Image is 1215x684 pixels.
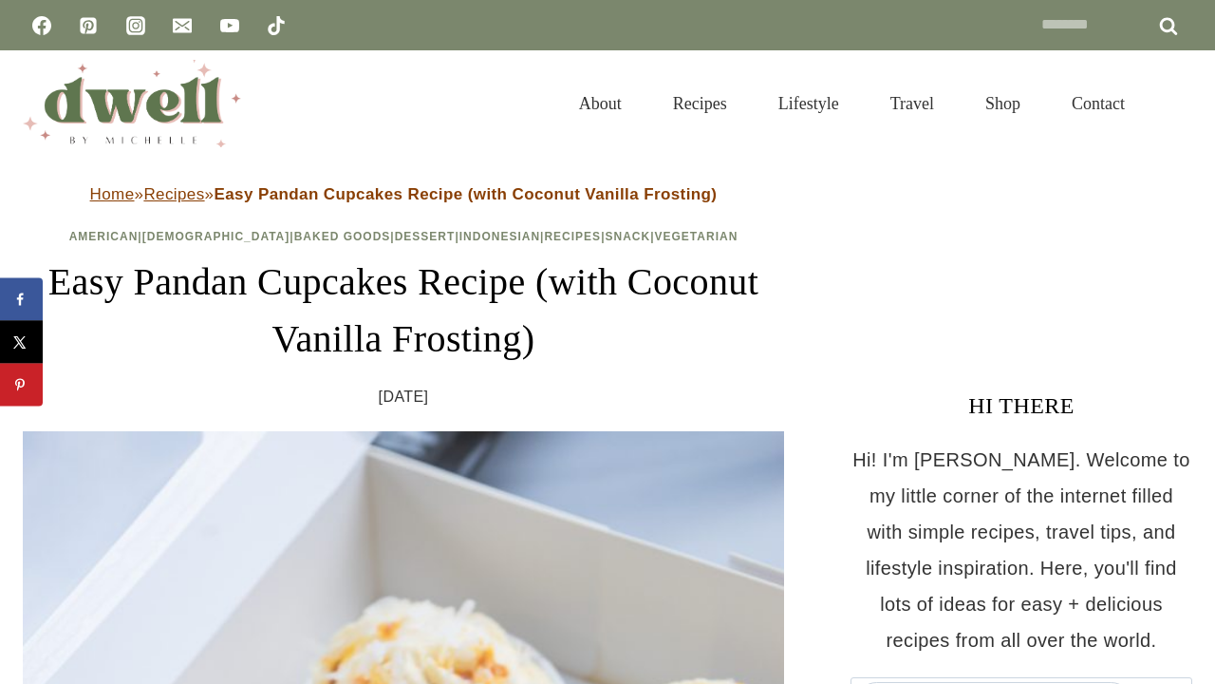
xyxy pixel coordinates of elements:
a: YouTube [211,7,249,45]
a: About [553,70,647,137]
a: Pinterest [69,7,107,45]
span: » » [90,185,718,203]
a: Snack [605,230,650,243]
p: Hi! I'm [PERSON_NAME]. Welcome to my little corner of the internet filled with simple recipes, tr... [850,442,1192,658]
a: Contact [1046,70,1150,137]
nav: Primary Navigation [553,70,1150,137]
a: Email [163,7,201,45]
img: DWELL by michelle [23,60,241,147]
h3: HI THERE [850,389,1192,423]
a: Lifestyle [753,70,865,137]
a: Recipes [647,70,753,137]
a: Vegetarian [655,230,738,243]
a: Dessert [395,230,456,243]
a: Recipes [544,230,601,243]
a: TikTok [257,7,295,45]
a: Indonesian [459,230,540,243]
h1: Easy Pandan Cupcakes Recipe (with Coconut Vanilla Frosting) [23,254,784,368]
a: Facebook [23,7,61,45]
strong: Easy Pandan Cupcakes Recipe (with Coconut Vanilla Frosting) [214,185,717,203]
span: | | | | | | | [69,230,738,243]
a: Instagram [117,7,155,45]
a: Shop [960,70,1046,137]
a: Recipes [143,185,204,203]
a: Travel [865,70,960,137]
button: View Search Form [1160,87,1192,120]
a: Home [90,185,135,203]
a: [DEMOGRAPHIC_DATA] [142,230,290,243]
time: [DATE] [379,383,429,411]
a: American [69,230,139,243]
a: Baked Goods [294,230,391,243]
